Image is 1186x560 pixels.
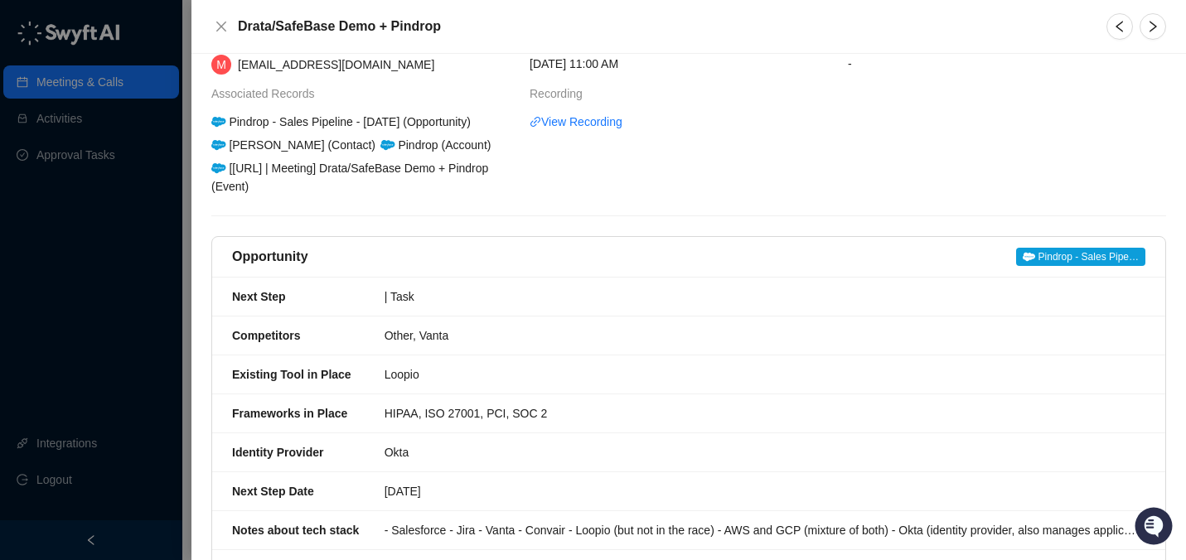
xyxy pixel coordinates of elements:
a: Pindrop - Sales Pipe… [1016,247,1145,267]
a: linkView Recording [530,113,622,131]
span: M [216,56,226,74]
div: 📚 [17,234,30,247]
span: Associated Records [211,84,323,103]
span: [EMAIL_ADDRESS][DOMAIN_NAME] [238,58,434,71]
div: [[URL] | Meeting] Drata/SafeBase Demo + Pindrop (Event) [209,159,519,196]
span: [DATE] 11:00 AM [530,55,618,73]
div: Pindrop - Sales Pipeline - [DATE] (Opportunity) [209,113,473,131]
div: | Task [385,287,1135,306]
strong: Identity Provider [232,446,323,459]
span: Docs [33,232,61,249]
div: [DATE] [385,482,1135,500]
div: - Salesforce - Jira - Vanta - Convair - Loopio (but not in the race) - AWS and GCP (mixture of bo... [385,521,1135,539]
strong: Notes about tech stack [232,524,359,537]
span: Pindrop - Sales Pipe… [1016,248,1145,266]
iframe: Open customer support [1133,505,1178,550]
div: HIPAA, ISO 27001, PCI, SOC 2 [385,404,1135,422]
span: Recording [530,84,591,103]
div: Pindrop (Account) [378,136,493,154]
strong: Frameworks in Place [232,407,347,420]
span: Pylon [165,273,201,285]
div: 📶 [75,234,88,247]
div: [PERSON_NAME] (Contact) [209,136,378,154]
div: Okta [385,443,1135,461]
img: Swyft AI [17,17,50,50]
a: 📚Docs [10,225,68,255]
div: Loopio [385,365,1135,384]
span: Status [91,232,128,249]
h5: Drata/SafeBase Demo + Pindrop [238,17,1087,36]
img: 5124521997842_fc6d7dfcefe973c2e489_88.png [17,150,46,180]
a: Powered byPylon [117,272,201,285]
span: right [1146,20,1159,33]
div: Other, Vanta [385,326,1135,345]
a: 📶Status [68,225,134,255]
strong: Existing Tool in Place [232,368,351,381]
button: Start new chat [282,155,302,175]
strong: Next Step [232,290,286,303]
strong: Next Step Date [232,485,314,498]
h5: Opportunity [232,247,308,267]
div: Start new chat [56,150,272,167]
span: close [215,20,228,33]
span: - [848,55,1166,73]
div: We're available if you need us! [56,167,210,180]
span: link [530,116,541,128]
span: left [1113,20,1126,33]
h2: How can we help? [17,93,302,119]
strong: Competitors [232,329,300,342]
p: Welcome 👋 [17,66,302,93]
button: Close [211,17,231,36]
